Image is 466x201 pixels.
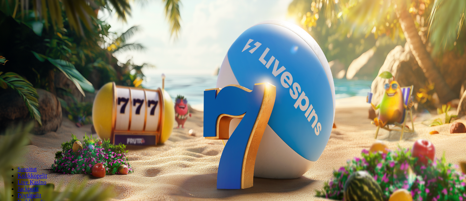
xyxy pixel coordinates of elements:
[18,173,47,179] a: Kolikkopelit
[18,192,41,198] span: Pöytäpelit
[18,186,39,192] a: Jackpotit
[18,166,37,172] a: Suositut
[18,179,46,185] a: Live Kasino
